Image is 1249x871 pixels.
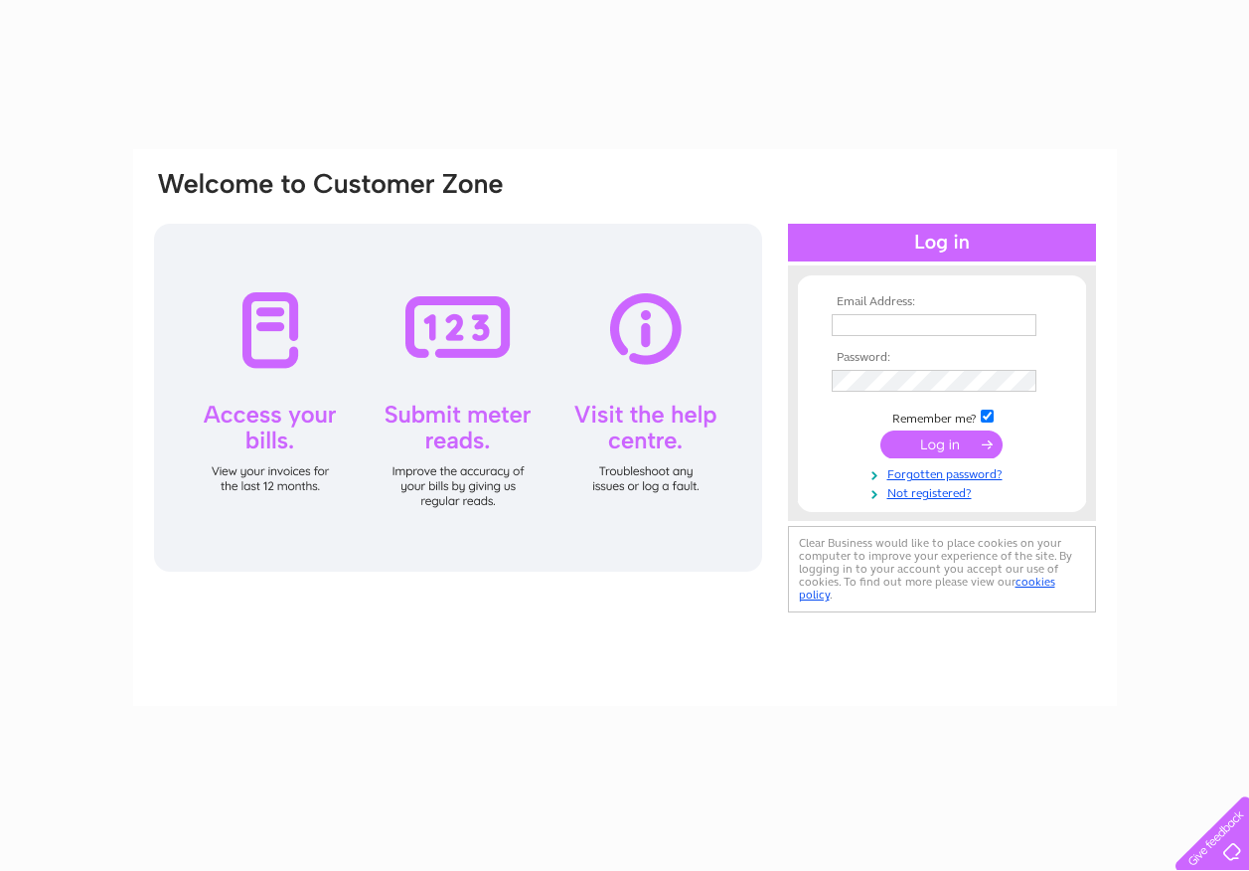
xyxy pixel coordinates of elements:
[827,407,1057,427] td: Remember me?
[880,431,1003,458] input: Submit
[827,351,1057,365] th: Password:
[788,526,1096,612] div: Clear Business would like to place cookies on your computer to improve your experience of the sit...
[827,295,1057,309] th: Email Address:
[832,482,1057,501] a: Not registered?
[799,575,1055,602] a: cookies policy
[832,463,1057,482] a: Forgotten password?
